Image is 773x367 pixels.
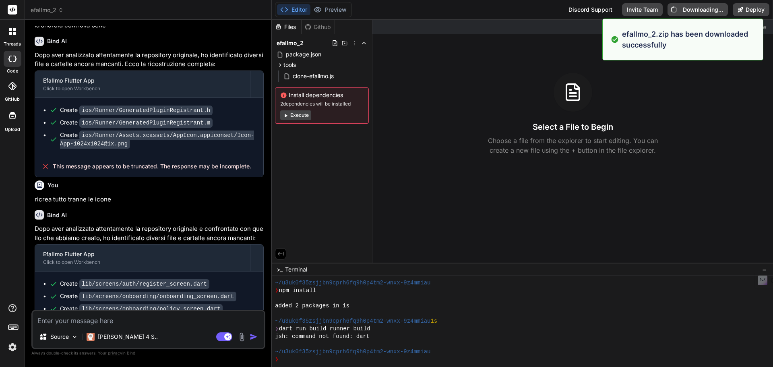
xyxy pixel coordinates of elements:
[79,304,223,314] code: lib/screens/onboarding/policy_screen.dart
[310,4,350,15] button: Preview
[79,279,209,289] code: lib/screens/auth/register_screen.dart
[48,181,58,189] h6: You
[275,302,349,310] span: added 2 packages in 1s
[277,265,283,274] span: >_
[43,250,242,258] div: Efallmo Flutter App
[275,348,430,356] span: ~/u3uk0f35zsjjbn9cprh6fq9h0p4tm2-wnxx-9z4mmiau
[7,68,18,75] label: code
[43,85,242,92] div: Click to open Workbench
[279,325,370,333] span: dart run build_runner build
[4,41,21,48] label: threads
[50,333,69,341] p: Source
[622,29,758,50] p: efallmo_2.zip has been downloaded successfully
[564,3,617,16] div: Discord Support
[280,110,311,120] button: Execute
[71,334,78,340] img: Pick Models
[98,333,158,341] p: [PERSON_NAME] 4 S..
[60,305,223,313] div: Create
[283,61,296,69] span: tools
[275,325,279,333] span: ❯
[280,91,364,99] span: Install dependencies
[43,259,242,265] div: Click to open Workbench
[250,333,258,341] img: icon
[79,292,236,301] code: lib/screens/onboarding/onboarding_screen.dart
[53,162,251,170] span: This message appears to be truncated. The response may be incomplete.
[108,350,122,355] span: privacy
[60,131,254,149] code: ios/Runner/Assets.xcassets/AppIcon.appiconset/Icon-App-1024x1024@1x.png
[5,126,20,133] label: Upload
[275,279,430,287] span: ~/u3uk0f35zsjjbn9cprh6fq9h0p4tm2-wnxx-9z4mmiau
[302,23,335,31] div: Github
[47,37,67,45] h6: Bind AI
[237,332,246,342] img: attachment
[279,287,316,294] span: npm install
[280,101,364,107] span: 2 dependencies will be installed
[35,51,264,69] p: Dopo aver analizzato attentamente la repository originale, ho identificato diversi file e cartell...
[275,356,279,363] span: ❯
[285,50,322,59] span: package.json
[6,340,19,354] img: settings
[275,317,430,325] span: ~/u3uk0f35zsjjbn9cprh6fq9h0p4tm2-wnxx-9z4mmiau
[533,121,613,133] h3: Select a File to Begin
[60,280,209,288] div: Create
[60,106,213,114] div: Create
[277,4,310,15] button: Editor
[35,224,264,243] p: Dopo aver analizzato attentamente la repository originale e confrontato con quello che abbiamo cr...
[272,23,301,31] div: Files
[87,333,95,341] img: Claude 4 Sonnet
[31,349,265,357] p: Always double-check its answers. Your in Bind
[60,131,255,148] div: Create
[275,287,279,294] span: ❯
[622,3,663,16] button: Invite Team
[79,118,213,128] code: ios/Runner/GeneratedPluginRegistrant.m
[430,317,437,325] span: 1s
[285,265,307,274] span: Terminal
[79,106,213,115] code: ios/Runner/GeneratedPluginRegistrant.h
[31,6,64,14] span: efallmo_2
[761,263,768,276] button: −
[43,77,242,85] div: Efallmo Flutter App
[668,3,728,16] button: Downloading...
[60,118,213,127] div: Create
[762,265,767,274] span: −
[5,96,20,103] label: GitHub
[611,29,619,50] img: alert
[275,333,370,340] span: jsh: command not found: dart
[292,71,335,81] span: clone-efallmo.js
[35,195,264,204] p: ricrea tutto tranne le icone
[60,292,236,301] div: Create
[47,211,67,219] h6: Bind AI
[35,245,250,271] button: Efallmo Flutter AppClick to open Workbench
[733,3,769,16] button: Deploy
[483,136,663,155] p: Choose a file from the explorer to start editing. You can create a new file using the + button in...
[277,39,304,47] span: efallmo_2
[35,71,250,97] button: Efallmo Flutter AppClick to open Workbench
